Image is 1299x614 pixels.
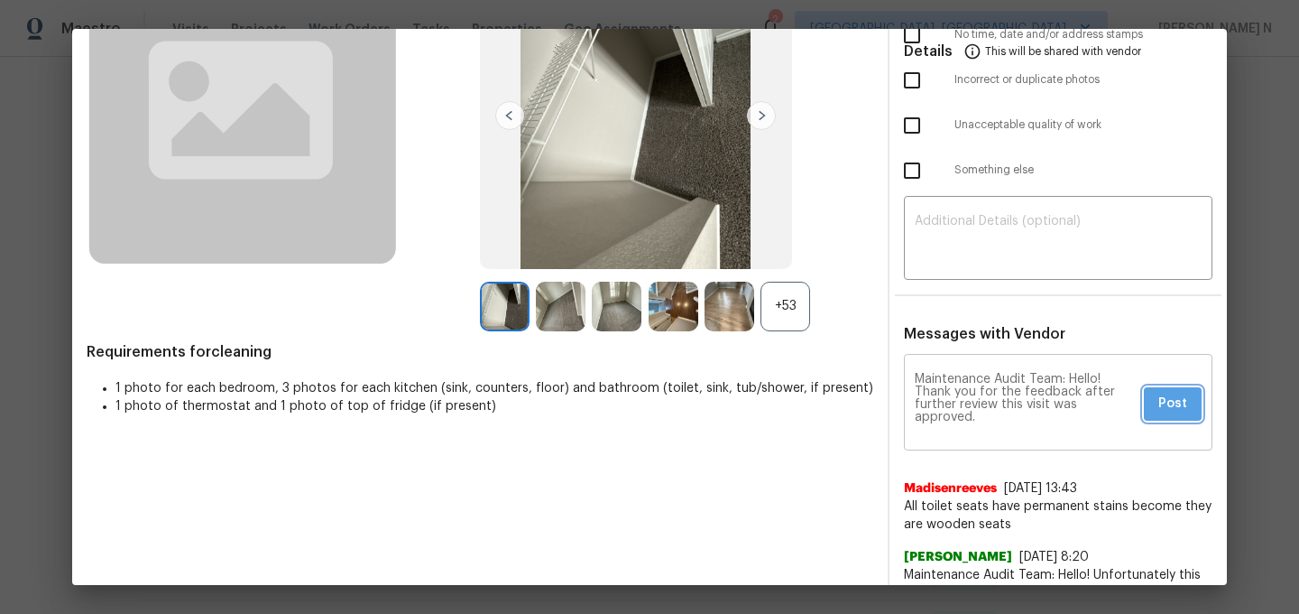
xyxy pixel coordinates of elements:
li: 1 photo for each bedroom, 3 photos for each kitchen (sink, counters, floor) and bathroom (toilet,... [115,379,873,397]
div: Something else [889,148,1227,193]
div: Unacceptable quality of work [889,103,1227,148]
div: +53 [760,282,810,331]
span: Requirements for cleaning [87,343,873,361]
textarea: Maintenance Audit Team: Hello! Thank you for the feedback after further review this visit was app... [915,373,1137,436]
span: Incorrect or duplicate photos [954,72,1212,88]
span: All toilet seats have permanent stains become they are wooden seats [904,498,1212,534]
span: Unacceptable quality of work [954,117,1212,133]
button: Post [1144,387,1202,421]
li: 1 photo of thermostat and 1 photo of top of fridge (if present) [115,397,873,415]
img: left-chevron-button-url [495,101,524,130]
span: Madisenreeves [904,479,997,498]
div: Incorrect or duplicate photos [889,58,1227,103]
span: [DATE] 13:43 [1004,482,1077,495]
span: Messages with Vendor [904,327,1065,341]
img: right-chevron-button-url [747,101,776,130]
span: Post [1158,393,1187,415]
span: Something else [954,163,1212,178]
span: [PERSON_NAME] [904,548,1012,566]
span: [DATE] 8:20 [1019,551,1089,563]
span: This will be shared with vendor [985,29,1141,72]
